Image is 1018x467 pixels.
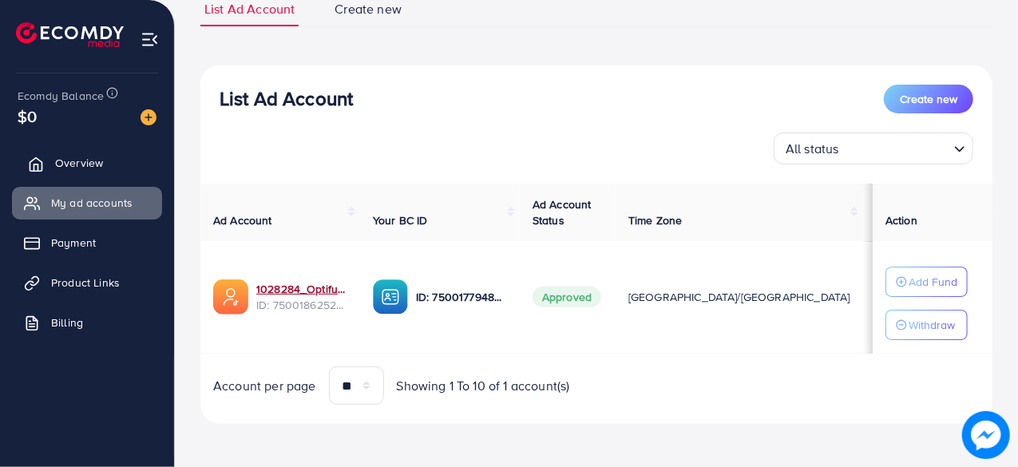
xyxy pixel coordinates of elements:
[51,315,83,330] span: Billing
[16,22,124,47] img: logo
[18,105,37,128] span: $0
[533,196,592,228] span: Ad Account Status
[885,310,968,340] button: Withdraw
[141,109,156,125] img: image
[962,411,1010,459] img: image
[884,85,973,113] button: Create new
[909,272,957,291] p: Add Fund
[844,134,948,160] input: Search for option
[213,279,248,315] img: ic-ads-acc.e4c84228.svg
[900,91,957,107] span: Create new
[774,133,973,164] div: Search for option
[397,377,570,395] span: Showing 1 To 10 of 1 account(s)
[885,267,968,297] button: Add Fund
[909,315,955,334] p: Withdraw
[213,212,272,228] span: Ad Account
[885,212,917,228] span: Action
[373,279,408,315] img: ic-ba-acc.ded83a64.svg
[51,235,96,251] span: Payment
[55,155,103,171] span: Overview
[416,287,507,307] p: ID: 7500177948360687624
[373,212,428,228] span: Your BC ID
[141,30,159,49] img: menu
[628,289,850,305] span: [GEOGRAPHIC_DATA]/[GEOGRAPHIC_DATA]
[782,137,842,160] span: All status
[51,275,120,291] span: Product Links
[12,307,162,338] a: Billing
[18,88,104,104] span: Ecomdy Balance
[256,297,347,313] span: ID: 7500186252327731208
[220,87,353,110] h3: List Ad Account
[12,227,162,259] a: Payment
[51,195,133,211] span: My ad accounts
[256,281,347,314] div: <span class='underline'>1028284_Optifume_1746273331232</span></br>7500186252327731208
[12,187,162,219] a: My ad accounts
[12,147,162,179] a: Overview
[628,212,682,228] span: Time Zone
[213,377,316,395] span: Account per page
[12,267,162,299] a: Product Links
[533,287,601,307] span: Approved
[256,281,347,297] a: 1028284_Optifume_1746273331232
